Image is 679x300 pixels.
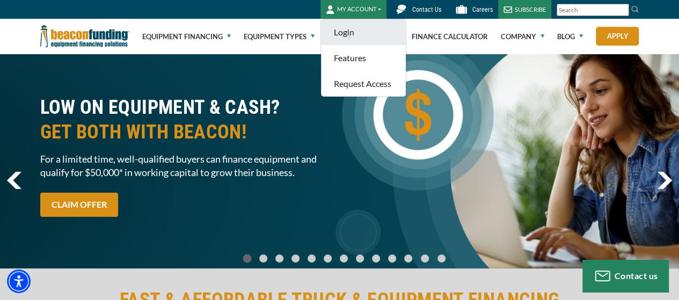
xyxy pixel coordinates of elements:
a: Equipment Types [244,19,315,54]
a: Login - open in a new tab [321,19,406,45]
a: Go To Slide 8 [369,254,382,263]
a: Go To Slide 12 [435,254,448,263]
h2: LOW ON EQUIPMENT & CASH? [40,95,333,144]
span: Contact us [615,270,658,281]
a: Go To Slide 9 [385,254,398,263]
a: Go To Slide 10 [401,254,415,263]
a: CLAIM OFFER [40,193,118,217]
span: For a limited time, well-qualified buyers can finance equipment and qualify for $50,000* in worki... [40,152,333,179]
a: Apply [596,27,639,46]
a: Go To Slide 1 [257,254,269,263]
a: previous [7,172,21,189]
a: Go To Slide 4 [305,254,318,263]
a: Go To Slide 7 [353,254,366,263]
a: Finance Calculator [411,19,487,54]
a: Equipment Financing [142,19,231,54]
a: Blog [557,19,583,54]
a: Go To Slide 11 [418,254,432,263]
a: Request Access [321,71,406,97]
input: Search [557,4,629,16]
img: Beacon Funding Corporation logo [40,19,129,54]
a: Go To Slide 5 [321,254,334,263]
a: Go To Slide 2 [273,254,286,263]
a: Go To Slide 6 [337,254,350,263]
span: Contact Us [412,6,441,13]
span: Careers [472,6,493,13]
img: Search [631,5,639,13]
img: Right Navigator [657,172,672,189]
a: Go To Slide 3 [289,254,302,263]
a: Company [501,19,544,54]
button: Contact us [582,260,668,292]
div: Accessibility Menu [7,269,31,293]
a: next [657,172,672,189]
a: Clear search text [618,6,626,14]
a: Features [321,45,406,71]
img: Left Navigator [7,172,21,189]
span: GET BOTH WITH BEACON! [40,120,333,144]
a: Go To Slide 0 [240,254,253,263]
